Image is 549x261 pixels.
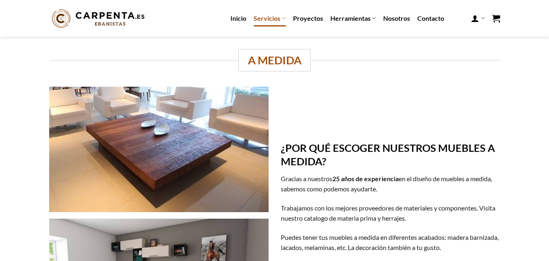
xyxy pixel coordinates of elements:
[281,173,500,194] p: Gracias a nuestros en el diseño de muebles a medida, sabemos como podemos ayudarte.
[417,11,444,26] a: Contacto
[332,175,399,182] strong: 25 años de experiencia
[281,141,500,169] h2: ¿POR QUÉ ESCOGER NUESTROS MUEBLES A MEDIDA?
[281,232,500,253] p: Puedes tener tus muebles a medida en diferentes acabados: madera barnizada, lacados, melaminas, e...
[230,11,246,26] a: Inicio
[383,11,410,26] a: Nosotros
[49,7,148,30] img: Carpenta.es
[330,10,376,26] a: Herramientas
[238,49,311,72] span: A MEDIDA
[293,11,323,26] a: Proyectos
[281,203,500,224] p: Trabajamos con los mejores proveedores de materiales y componentes. Visita nuestro catalogo de ma...
[254,10,286,26] a: Servicios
